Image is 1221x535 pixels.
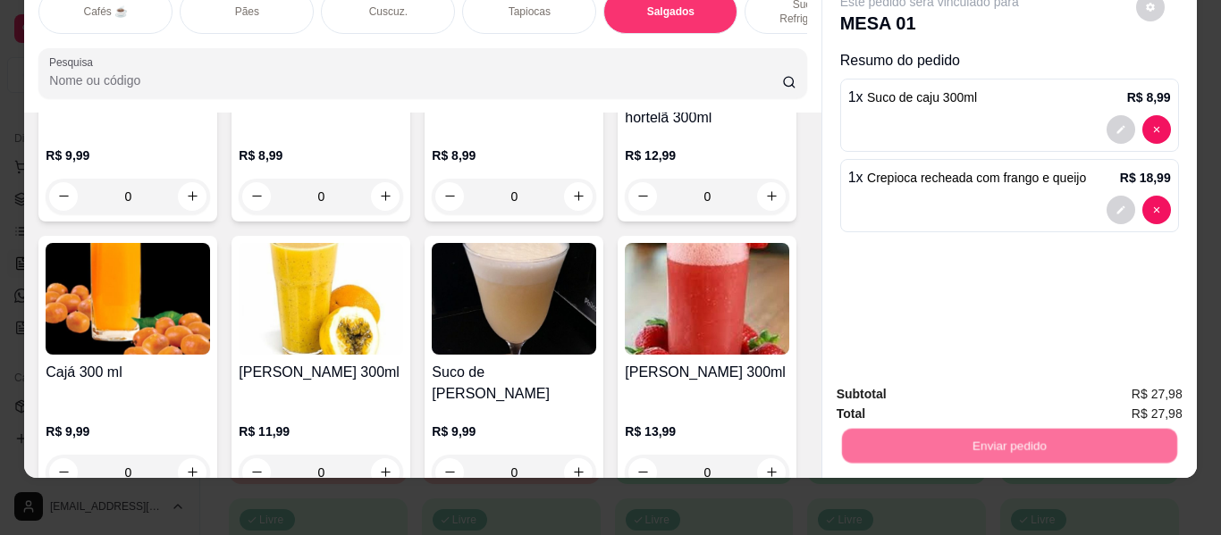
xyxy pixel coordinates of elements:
[625,422,789,440] p: R$ 13,99
[1107,115,1135,144] button: decrease-product-quantity
[178,182,206,211] button: increase-product-quantity
[757,458,786,487] button: increase-product-quantity
[432,243,596,355] img: product-image
[235,4,259,19] p: Pães
[1142,196,1171,224] button: decrease-product-quantity
[564,182,593,211] button: increase-product-quantity
[1142,115,1171,144] button: decrease-product-quantity
[435,458,464,487] button: decrease-product-quantity
[46,362,210,383] h4: Cajá 300 ml
[628,458,657,487] button: decrease-product-quantity
[840,50,1179,71] p: Resumo do pedido
[1120,169,1171,187] p: R$ 18,99
[837,406,865,421] strong: Total
[49,458,78,487] button: decrease-product-quantity
[867,171,1086,185] span: Crepioca recheada com frango e queijo
[432,362,596,405] h4: Suco de [PERSON_NAME]
[239,362,403,383] h4: [PERSON_NAME] 300ml
[848,167,1087,188] p: 1 x
[432,146,596,164] p: R$ 8,99
[46,146,210,164] p: R$ 9,99
[371,182,400,211] button: increase-product-quantity
[435,182,464,211] button: decrease-product-quantity
[49,71,782,89] input: Pesquisa
[83,4,128,19] p: Cafés ☕
[46,243,210,355] img: product-image
[239,422,403,440] p: R$ 11,99
[848,87,977,108] p: 1 x
[1132,404,1183,423] span: R$ 27,98
[625,146,789,164] p: R$ 12,99
[432,422,596,440] p: R$ 9,99
[647,4,695,19] p: Salgados
[841,429,1176,464] button: Enviar pedido
[757,182,786,211] button: increase-product-quantity
[564,458,593,487] button: increase-product-quantity
[867,90,977,104] span: Suco de caju 300ml
[371,458,400,487] button: increase-product-quantity
[239,146,403,164] p: R$ 8,99
[239,243,403,355] img: product-image
[242,182,271,211] button: decrease-product-quantity
[625,362,789,383] h4: [PERSON_NAME] 300ml
[840,11,1019,36] p: MESA 01
[178,458,206,487] button: increase-product-quantity
[1127,88,1171,106] p: R$ 8,99
[242,458,271,487] button: decrease-product-quantity
[628,182,657,211] button: decrease-product-quantity
[369,4,408,19] p: Cuscuz.
[509,4,551,19] p: Tapiocas
[625,243,789,355] img: product-image
[1107,196,1135,224] button: decrease-product-quantity
[49,54,99,70] label: Pesquisa
[49,182,78,211] button: decrease-product-quantity
[46,422,210,440] p: R$ 9,99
